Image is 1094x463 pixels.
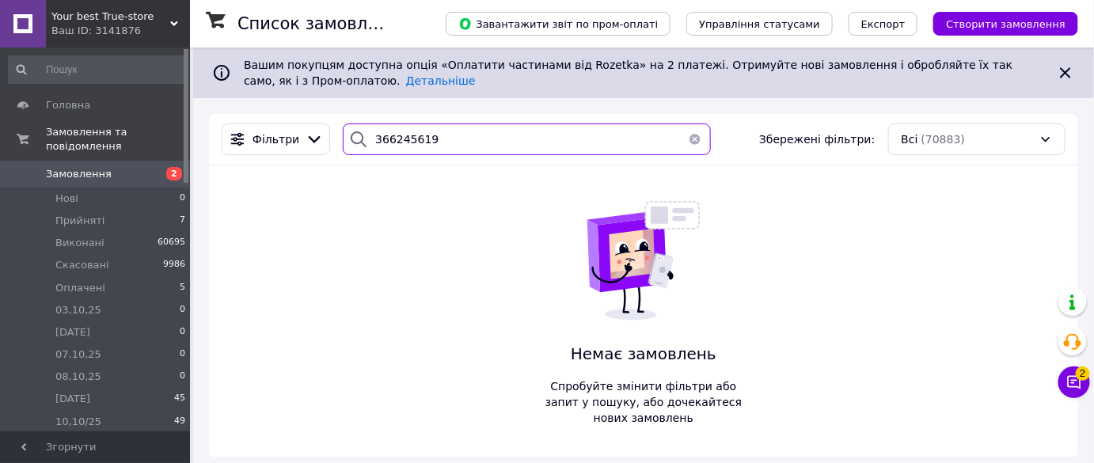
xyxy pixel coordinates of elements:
span: 9986 [163,258,185,272]
span: Завантажити звіт по пром-оплаті [458,17,658,31]
a: Створити замовлення [917,17,1078,29]
h1: Список замовлень [237,14,398,33]
span: Збережені фільтри: [759,131,875,147]
button: Чат з покупцем2 [1058,366,1090,398]
span: [DATE] [55,325,90,340]
span: 0 [180,325,185,340]
span: 49 [174,415,185,429]
span: 5 [180,281,185,295]
span: Фільтри [253,131,299,147]
span: Всі [902,131,918,147]
span: Створити замовлення [946,18,1066,30]
span: 60695 [158,236,185,250]
span: Оплачені [55,281,105,295]
span: Головна [46,98,90,112]
input: Пошук [8,55,187,84]
button: Завантажити звіт по пром-оплаті [446,12,670,36]
span: Вашим покупцям доступна опція «Оплатити частинами від Rozetka» на 2 платежі. Отримуйте нові замов... [244,59,1012,87]
span: Прийняті [55,214,104,228]
span: 0 [180,303,185,317]
span: 45 [174,392,185,406]
span: 0 [180,370,185,384]
span: Експорт [861,18,906,30]
span: Скасовані [55,258,109,272]
span: Управління статусами [699,18,820,30]
input: Пошук за номером замовлення, ПІБ покупця, номером телефону, Email, номером накладної [343,123,711,155]
button: Створити замовлення [933,12,1078,36]
span: Немає замовлень [539,343,748,366]
button: Експорт [849,12,918,36]
div: Ваш ID: 3141876 [51,24,190,38]
span: (70883) [921,133,965,146]
button: Очистить [679,123,711,155]
span: Спробуйте змінити фільтри або запит у пошуку, або дочекайтеся нових замовлень [539,378,748,426]
a: Детальніше [406,74,476,87]
span: [DATE] [55,392,90,406]
span: 0 [180,347,185,362]
span: 2 [1076,366,1090,381]
span: 10,10/25 [55,415,101,429]
span: 0 [180,192,185,206]
span: 2 [166,167,182,180]
span: Виконані [55,236,104,250]
span: 03,10,25 [55,303,101,317]
span: Нові [55,192,78,206]
span: Your best True-store [51,9,170,24]
span: 08,10,25 [55,370,101,384]
span: 07.10,25 [55,347,101,362]
span: 7 [180,214,185,228]
span: Замовлення [46,167,112,181]
span: Замовлення та повідомлення [46,125,190,154]
button: Управління статусами [686,12,833,36]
